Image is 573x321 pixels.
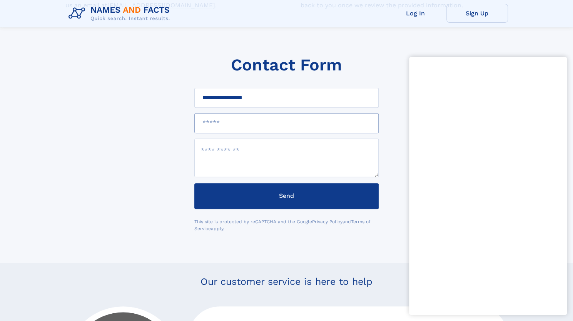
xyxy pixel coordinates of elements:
img: Logo Names and Facts [65,3,176,24]
a: Terms of Service [194,219,371,231]
a: Log In [385,4,446,23]
h1: Contact Form [231,55,342,74]
button: Send [194,183,379,209]
p: Our customer service is here to help [65,263,508,301]
div: Close [551,57,567,72]
iframe: Chat with us [409,57,567,315]
div: This site is protected by reCAPTCHA and the Google and apply. [194,218,379,232]
a: Sign Up [446,4,508,23]
a: Privacy Policy [312,219,342,224]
